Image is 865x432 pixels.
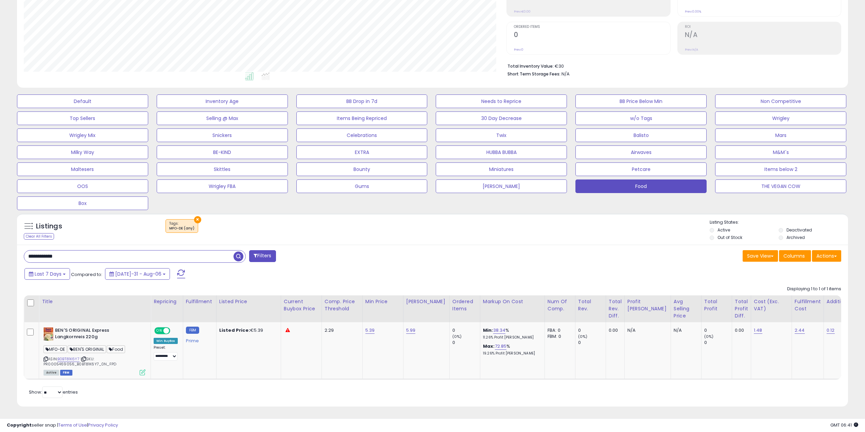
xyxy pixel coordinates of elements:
[685,10,701,14] small: Prev: 0.00%
[17,162,148,176] button: Maltesers
[715,179,846,193] button: THE VEGAN COW
[436,94,567,108] button: Needs to Reprice
[715,162,846,176] button: Items below 2
[783,253,805,259] span: Columns
[627,298,668,312] div: Profit [PERSON_NAME]
[795,327,805,334] a: 2.44
[483,335,539,340] p: 11.26% Profit [PERSON_NAME]
[35,271,62,277] span: Last 7 Days
[674,327,696,333] div: N/A
[24,233,54,240] div: Clear All Filters
[365,298,400,305] div: Min Price
[493,327,506,334] a: 38.34
[483,343,495,349] b: Max:
[325,298,360,312] div: Comp. Price Threshold
[154,298,180,305] div: Repricing
[219,327,276,333] div: €5.39
[296,94,428,108] button: BB Drop in 7d
[812,250,841,262] button: Actions
[575,179,707,193] button: Food
[779,250,811,262] button: Columns
[7,422,32,428] strong: Copyright
[29,389,78,395] span: Show: entries
[157,128,288,142] button: Snickers
[578,334,588,339] small: (0%)
[57,356,80,362] a: B0BT81K6Y7
[575,111,707,125] button: w/o Tags
[157,145,288,159] button: BE-KIND
[507,62,836,70] li: €30
[44,327,53,341] img: 511iqPvXDlL._SL40_.jpg
[609,327,619,333] div: 0.00
[17,128,148,142] button: Wrigley Mix
[786,235,805,240] label: Archived
[754,327,762,334] a: 1.48
[685,25,841,29] span: ROI
[704,327,732,333] div: 0
[55,327,138,342] b: BEN'S ORIGINAL Express Langkornreis 220g
[296,162,428,176] button: Bounty
[60,370,72,376] span: FBM
[154,338,178,344] div: Win BuyBox
[717,227,730,233] label: Active
[507,63,554,69] b: Total Inventory Value:
[249,250,276,262] button: Filters
[452,340,480,346] div: 0
[575,162,707,176] button: Petcare
[578,298,603,312] div: Total Rev.
[296,179,428,193] button: Gums
[715,128,846,142] button: Mars
[715,145,846,159] button: M&M´s
[685,31,841,40] h2: N/A
[514,25,670,29] span: Ordered Items
[155,328,163,334] span: ON
[704,334,714,339] small: (0%)
[483,298,542,305] div: Markup on Cost
[514,31,670,40] h2: 0
[704,340,732,346] div: 0
[514,10,531,14] small: Prev: €0.00
[44,356,116,366] span: | SKU: PR0005469056_B0BT81K6Y7_0N_FPD
[406,327,416,334] a: 5.99
[578,340,606,346] div: 0
[88,422,118,428] a: Privacy Policy
[406,298,447,305] div: [PERSON_NAME]
[710,219,848,226] p: Listing States:
[436,145,567,159] button: HUBBA BUBBA
[795,298,821,312] div: Fulfillment Cost
[296,145,428,159] button: EXTRA
[296,111,428,125] button: Items Being Repriced
[17,145,148,159] button: Milky Way
[24,268,70,280] button: Last 7 Days
[704,298,729,312] div: Total Profit
[284,298,319,312] div: Current Buybox Price
[674,298,698,319] div: Avg Selling Price
[42,298,148,305] div: Title
[575,128,707,142] button: Balisto
[17,179,148,193] button: OOS
[17,111,148,125] button: Top Sellers
[157,162,288,176] button: Skittles
[186,298,213,305] div: Fulfillment
[436,128,567,142] button: Twix
[44,370,59,376] span: All listings currently available for purchase on Amazon
[105,268,170,280] button: [DATE]-31 - Aug-06
[514,48,523,52] small: Prev: 0
[735,327,746,333] div: 0.00
[219,327,250,333] b: Listed Price:
[715,111,846,125] button: Wrigley
[507,71,560,77] b: Short Term Storage Fees:
[548,298,572,312] div: Num of Comp.
[157,111,288,125] button: Selling @ Max
[17,196,148,210] button: Box
[58,422,87,428] a: Terms of Use
[548,333,570,340] div: FBM: 0
[154,345,178,361] div: Preset:
[609,298,622,319] div: Total Rev. Diff.
[715,94,846,108] button: Non Competitive
[169,226,194,231] div: MFO-DE (any)
[685,48,698,52] small: Prev: N/A
[436,162,567,176] button: Miniatures
[186,327,199,334] small: FBM
[296,128,428,142] button: Celebrations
